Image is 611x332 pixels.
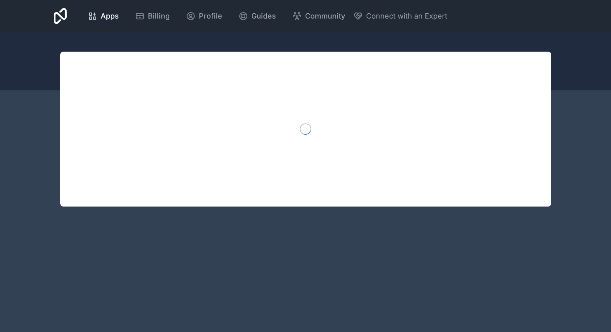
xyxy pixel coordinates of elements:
span: Apps [101,10,119,22]
span: Billing [148,10,170,22]
span: Profile [199,10,222,22]
span: Connect with an Expert [366,10,447,22]
a: Apps [81,7,125,25]
a: Billing [129,7,176,25]
button: Connect with an Expert [353,10,447,22]
span: Community [305,10,345,22]
a: Guides [232,7,282,25]
span: Guides [251,10,276,22]
a: Profile [179,7,229,25]
a: Community [286,7,352,25]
